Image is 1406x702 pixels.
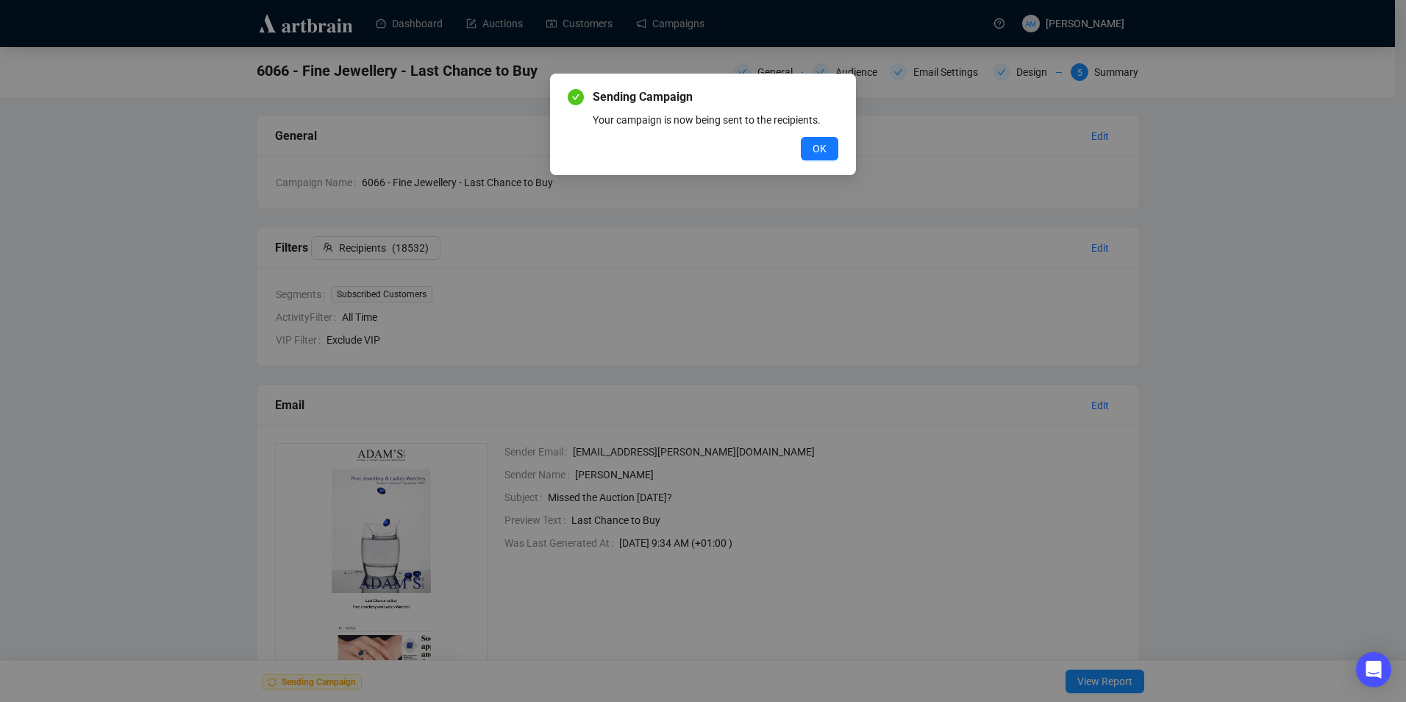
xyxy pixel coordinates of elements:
[568,89,584,105] span: check-circle
[593,112,838,128] div: Your campaign is now being sent to the recipients.
[801,137,838,160] button: OK
[1356,652,1391,687] div: Open Intercom Messenger
[813,141,827,157] span: OK
[593,88,838,106] span: Sending Campaign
